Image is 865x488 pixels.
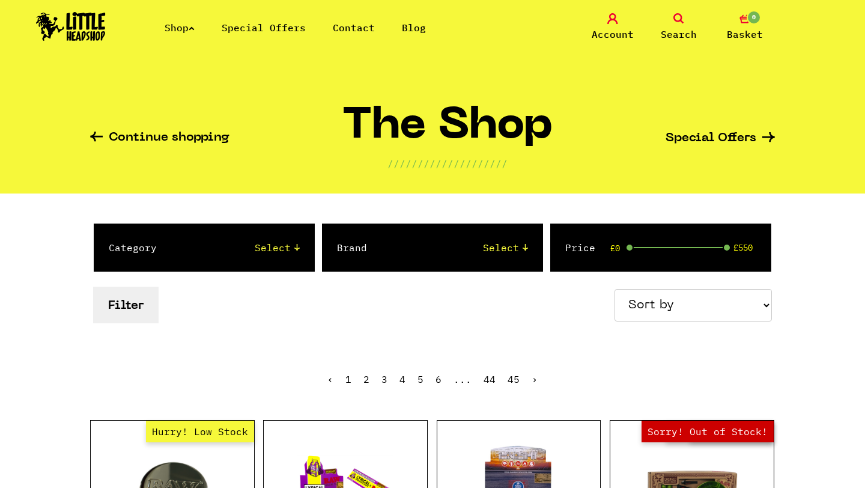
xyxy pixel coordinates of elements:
[402,22,426,34] a: Blog
[90,132,229,145] a: Continue shopping
[610,243,620,253] span: £0
[454,373,472,385] span: ...
[666,132,775,145] a: Special Offers
[661,27,697,41] span: Search
[36,12,106,41] img: Little Head Shop Logo
[747,10,761,25] span: 0
[337,240,367,255] label: Brand
[93,287,159,323] button: Filter
[727,27,763,41] span: Basket
[146,421,254,442] span: Hurry! Low Stock
[333,22,375,34] a: Contact
[592,27,634,41] span: Account
[642,421,774,442] span: Sorry! Out of Stock!
[381,373,387,385] a: 3
[387,156,508,171] p: ////////////////////
[733,243,753,252] span: £550
[484,373,496,385] a: 44
[532,373,538,385] a: Next »
[342,106,553,156] h1: The Shop
[436,373,442,385] a: 6
[327,374,333,384] li: « Previous
[417,373,423,385] a: 5
[508,373,520,385] a: 45
[715,13,775,41] a: 0 Basket
[222,22,306,34] a: Special Offers
[565,240,595,255] label: Price
[363,373,369,385] a: 2
[649,13,709,41] a: Search
[345,373,351,385] span: 1
[327,373,333,385] span: ‹
[399,373,405,385] a: 4
[109,240,157,255] label: Category
[165,22,195,34] a: Shop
